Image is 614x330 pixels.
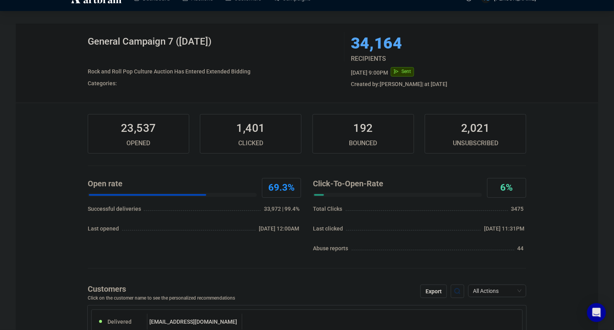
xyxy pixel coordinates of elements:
[394,69,399,74] span: send
[88,178,254,190] div: Open rate
[313,120,414,136] div: 192
[88,80,117,86] span: Categories:
[351,69,388,77] div: [DATE] 9:00PM
[200,120,301,136] div: 1,401
[425,139,526,148] div: UNSUBSCRIBED
[587,303,606,322] div: Open Intercom Messenger
[262,182,301,194] div: 69.3%
[425,120,526,136] div: 2,021
[351,54,496,64] div: RECIPIENTS
[518,244,526,256] div: 44
[351,80,526,88] div: [PERSON_NAME] | at [DATE]
[88,285,235,294] div: Customers
[88,225,121,236] div: Last opened
[511,205,526,217] div: 3475
[88,36,339,59] div: General Campaign 7 ([DATE])
[313,139,414,148] div: BOUNCED
[488,182,526,194] div: 6%
[313,244,350,256] div: Abuse reports
[88,120,189,136] div: 23,537
[147,314,243,330] div: [EMAIL_ADDRESS][DOMAIN_NAME]
[313,178,479,190] div: Click-To-Open-Rate
[453,287,462,296] img: search.png
[351,36,489,51] div: 34,164
[200,139,301,148] div: CLICKED
[88,296,235,301] div: Click on the customer name to see the personalized recommendations
[88,139,189,148] div: OPENED
[420,285,447,298] div: Export
[88,205,143,217] div: Successful deliveries
[473,285,522,297] span: All Actions
[259,225,301,236] div: [DATE] 12:00AM
[401,69,411,74] span: Sent
[264,205,301,217] div: 33,972 | 99.4%
[92,314,147,330] div: Delivered
[313,225,345,236] div: Last clicked
[88,67,339,75] div: Rock and Roll Pop Culture Auction Has Entered Extended Bidding
[484,225,526,236] div: [DATE] 11:31PM
[313,205,345,217] div: Total Clicks
[351,81,380,87] span: Created by:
